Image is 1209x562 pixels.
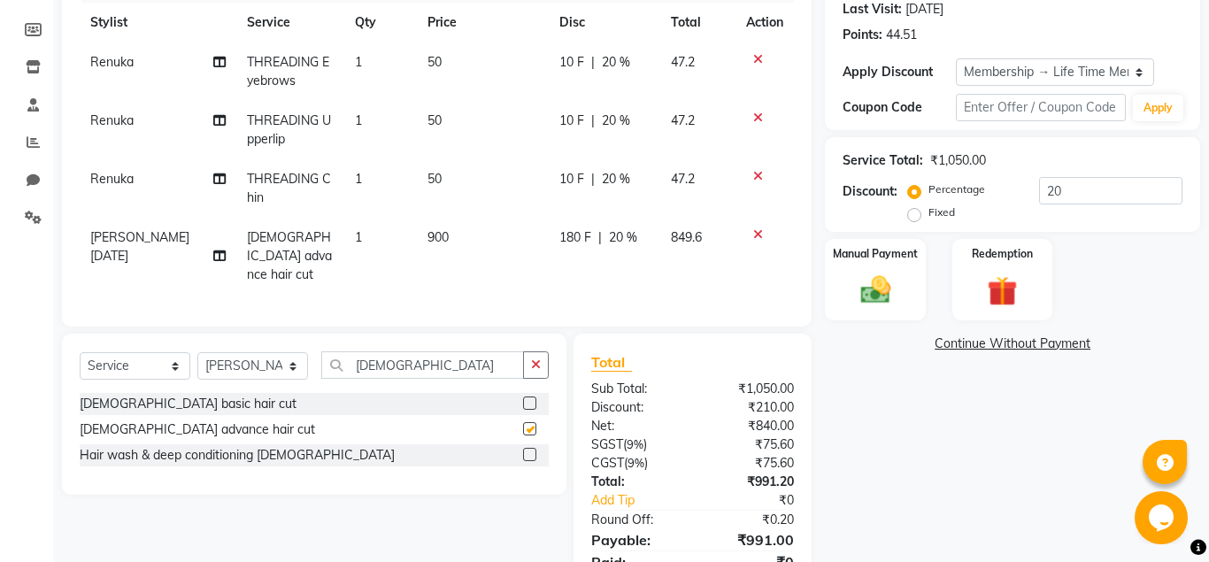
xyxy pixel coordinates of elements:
[247,171,331,205] span: THREADING Chin
[591,436,623,452] span: SGST
[828,335,1197,353] a: Continue Without Payment
[80,420,315,439] div: [DEMOGRAPHIC_DATA] advance hair cut
[693,417,808,435] div: ₹840.00
[1135,491,1191,544] iframe: chat widget
[693,454,808,473] div: ₹75.60
[591,353,632,372] span: Total
[578,529,693,550] div: Payable:
[851,273,900,307] img: _cash.svg
[90,112,134,128] span: Renuka
[578,511,693,529] div: Round Off:
[735,3,794,42] th: Action
[559,112,584,130] span: 10 F
[602,170,630,189] span: 20 %
[843,26,882,44] div: Points:
[1133,95,1183,121] button: Apply
[843,98,956,117] div: Coupon Code
[671,229,702,245] span: 849.6
[843,63,956,81] div: Apply Discount
[247,112,331,147] span: THREADING Upperlip
[609,228,637,247] span: 20 %
[559,170,584,189] span: 10 F
[427,112,442,128] span: 50
[693,473,808,491] div: ₹991.20
[90,229,189,264] span: [PERSON_NAME][DATE]
[417,3,549,42] th: Price
[843,151,923,170] div: Service Total:
[833,246,918,262] label: Manual Payment
[427,229,449,245] span: 900
[578,398,693,417] div: Discount:
[578,417,693,435] div: Net:
[602,112,630,130] span: 20 %
[80,3,236,42] th: Stylist
[978,273,1027,310] img: _gift.svg
[591,170,595,189] span: |
[602,53,630,72] span: 20 %
[578,380,693,398] div: Sub Total:
[549,3,660,42] th: Disc
[693,380,808,398] div: ₹1,050.00
[627,437,643,451] span: 9%
[90,54,134,70] span: Renuka
[671,171,695,187] span: 47.2
[671,112,695,128] span: 47.2
[591,53,595,72] span: |
[90,171,134,187] span: Renuka
[956,94,1126,121] input: Enter Offer / Coupon Code
[80,446,395,465] div: Hair wash & deep conditioning [DEMOGRAPHIC_DATA]
[236,3,344,42] th: Service
[598,228,602,247] span: |
[355,171,362,187] span: 1
[671,54,695,70] span: 47.2
[928,181,985,197] label: Percentage
[693,435,808,454] div: ₹75.60
[578,473,693,491] div: Total:
[80,395,296,413] div: [DEMOGRAPHIC_DATA] basic hair cut
[930,151,986,170] div: ₹1,050.00
[578,435,693,454] div: ( )
[928,204,955,220] label: Fixed
[972,246,1033,262] label: Redemption
[427,54,442,70] span: 50
[559,228,591,247] span: 180 F
[344,3,416,42] th: Qty
[591,112,595,130] span: |
[355,54,362,70] span: 1
[628,456,644,470] span: 9%
[578,454,693,473] div: ( )
[843,182,897,201] div: Discount:
[355,112,362,128] span: 1
[321,351,524,379] input: Search or Scan
[247,229,332,282] span: [DEMOGRAPHIC_DATA] advance hair cut
[693,398,808,417] div: ₹210.00
[886,26,917,44] div: 44.51
[355,229,362,245] span: 1
[660,3,735,42] th: Total
[693,529,808,550] div: ₹991.00
[427,171,442,187] span: 50
[559,53,584,72] span: 10 F
[712,491,807,510] div: ₹0
[693,511,808,529] div: ₹0.20
[247,54,329,89] span: THREADING Eyebrows
[578,491,712,510] a: Add Tip
[591,455,624,471] span: CGST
